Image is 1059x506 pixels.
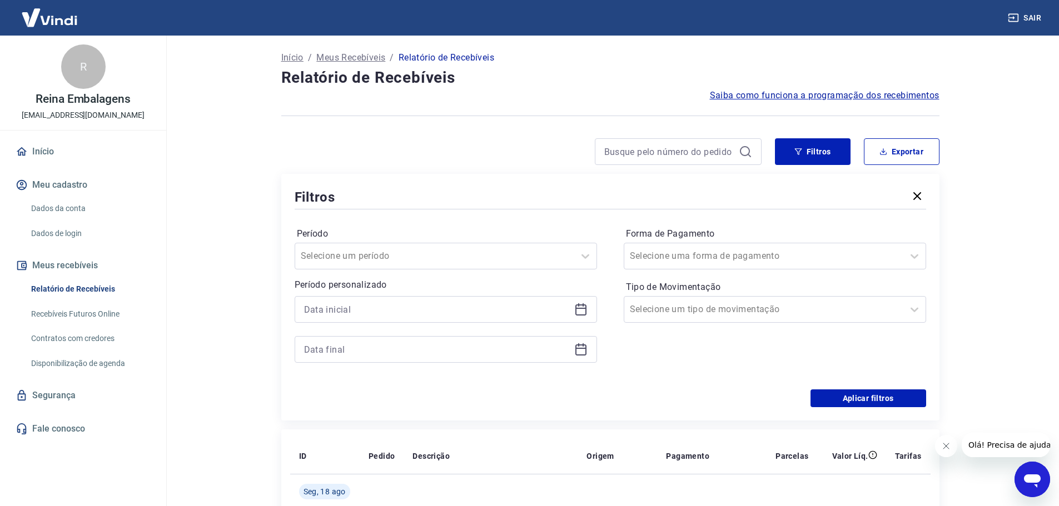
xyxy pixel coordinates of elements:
button: Exportar [864,138,939,165]
a: Fale conosco [13,417,153,441]
p: Reina Embalagens [36,93,131,105]
a: Segurança [13,383,153,408]
p: Descrição [412,450,450,462]
p: Origem [586,450,614,462]
p: Valor Líq. [832,450,868,462]
input: Data final [304,341,570,358]
span: Seg, 18 ago [304,486,346,497]
a: Início [13,139,153,164]
a: Relatório de Recebíveis [27,278,153,300]
p: Parcelas [775,450,808,462]
p: / [390,51,394,64]
iframe: Mensagem da empresa [962,433,1050,457]
img: Vindi [13,1,86,34]
input: Busque pelo número do pedido [604,143,734,160]
p: ID [299,450,307,462]
h5: Filtros [295,188,336,206]
label: Tipo de Movimentação [626,280,924,294]
a: Dados de login [27,222,153,245]
p: Período personalizado [295,278,597,292]
iframe: Fechar mensagem [935,435,957,457]
p: / [308,51,312,64]
input: Data inicial [304,301,570,318]
label: Forma de Pagamento [626,227,924,241]
button: Aplicar filtros [811,389,926,407]
a: Contratos com credores [27,327,153,350]
a: Início [281,51,304,64]
button: Meus recebíveis [13,253,153,278]
a: Dados da conta [27,197,153,220]
button: Meu cadastro [13,173,153,197]
a: Saiba como funciona a programação dos recebimentos [710,89,939,102]
p: Pagamento [666,450,709,462]
button: Sair [1006,8,1046,28]
p: Relatório de Recebíveis [399,51,494,64]
p: [EMAIL_ADDRESS][DOMAIN_NAME] [22,109,145,121]
a: Disponibilização de agenda [27,352,153,375]
h4: Relatório de Recebíveis [281,67,939,89]
p: Tarifas [895,450,922,462]
label: Período [297,227,595,241]
button: Filtros [775,138,851,165]
div: R [61,44,106,89]
a: Meus Recebíveis [316,51,385,64]
a: Recebíveis Futuros Online [27,303,153,325]
span: Olá! Precisa de ajuda? [7,8,93,17]
p: Pedido [369,450,395,462]
iframe: Botão para abrir a janela de mensagens [1015,462,1050,497]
